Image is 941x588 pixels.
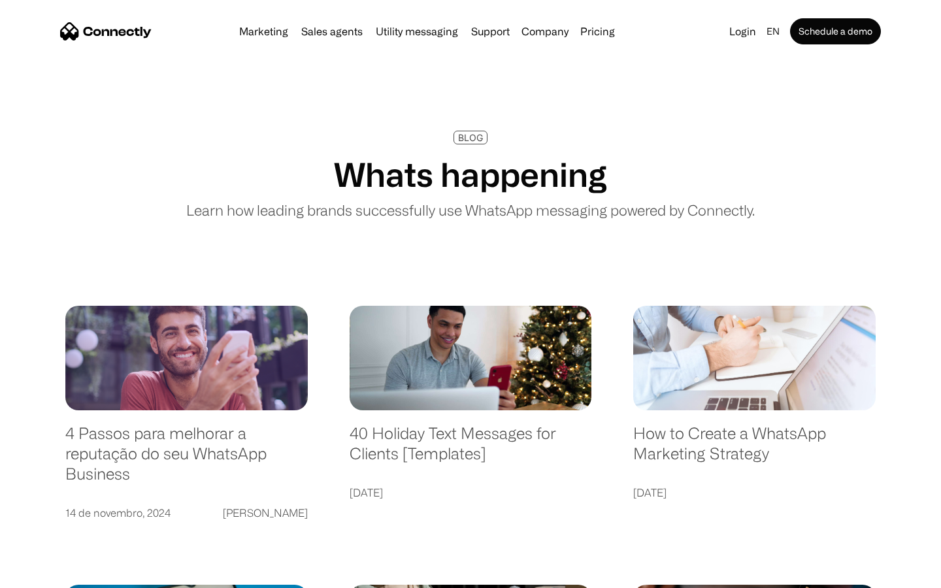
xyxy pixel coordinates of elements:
p: Learn how leading brands successfully use WhatsApp messaging powered by Connectly. [186,199,755,221]
div: [DATE] [633,483,667,502]
div: [PERSON_NAME] [223,504,308,522]
a: Support [466,26,515,37]
a: Pricing [575,26,620,37]
div: 14 de novembro, 2024 [65,504,171,522]
a: 40 Holiday Text Messages for Clients [Templates] [350,423,592,476]
a: Utility messaging [371,26,463,37]
h1: Whats happening [334,155,607,194]
div: en [767,22,780,41]
a: Marketing [234,26,293,37]
div: [DATE] [350,483,383,502]
ul: Language list [26,565,78,583]
div: Company [521,22,569,41]
a: Sales agents [296,26,368,37]
a: How to Create a WhatsApp Marketing Strategy [633,423,876,476]
a: Schedule a demo [790,18,881,44]
a: 4 Passos para melhorar a reputação do seu WhatsApp Business [65,423,308,497]
a: Login [724,22,761,41]
div: BLOG [458,133,483,142]
aside: Language selected: English [13,565,78,583]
